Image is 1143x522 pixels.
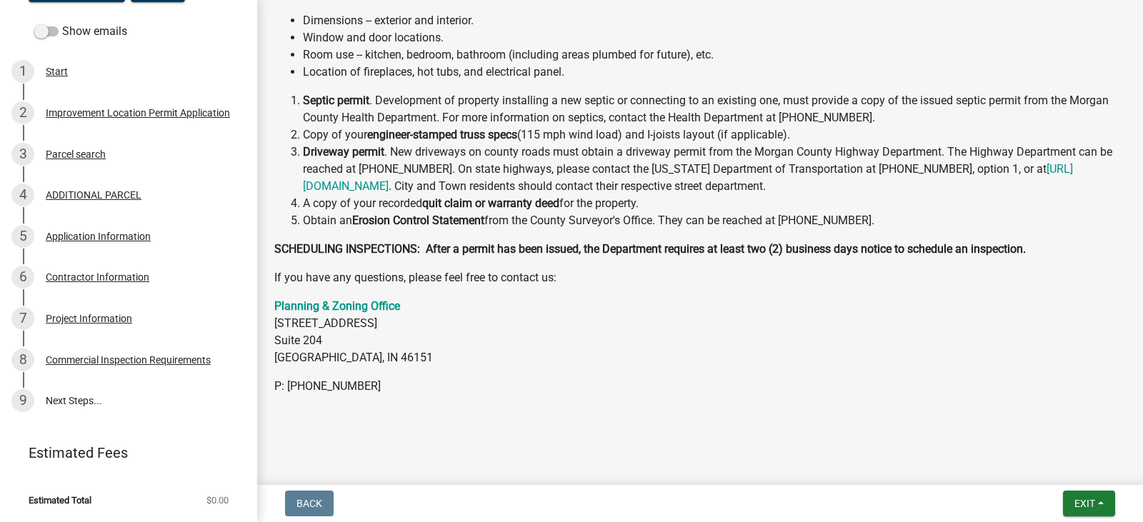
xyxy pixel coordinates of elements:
[303,144,1126,195] li: . New driveways on county roads must obtain a driveway permit from the Morgan County Highway Depa...
[274,242,1026,256] strong: SCHEDULING INSPECTIONS: After a permit has been issued, the Department requires at least two (2) ...
[303,162,1073,193] a: [URL][DOMAIN_NAME]
[274,269,1126,286] p: If you have any questions, please feel free to contact us:
[29,496,91,505] span: Estimated Total
[1063,491,1115,516] button: Exit
[274,378,1126,395] p: P: [PHONE_NUMBER]
[11,184,34,206] div: 4
[11,60,34,83] div: 1
[285,491,334,516] button: Back
[46,108,230,118] div: Improvement Location Permit Application
[303,64,1126,81] li: Location of fireplaces, hot tubs, and electrical panel.
[46,190,141,200] div: ADDITIONAL PARCEL
[46,66,68,76] div: Start
[303,92,1126,126] li: . Development of property installing a new septic or connecting to an existing one, must provide ...
[11,348,34,371] div: 8
[11,101,34,124] div: 2
[46,272,149,282] div: Contractor Information
[303,46,1126,64] li: Room use -- kitchen, bedroom, bathroom (including areas plumbed for future), etc.
[274,298,1126,366] p: [STREET_ADDRESS] Suite 204 [GEOGRAPHIC_DATA], IN 46151
[422,196,559,210] strong: quit claim or warranty deed
[303,12,1126,29] li: Dimensions -- exterior and interior.
[11,438,234,467] a: Estimated Fees
[303,145,384,159] strong: Driveway permit
[303,212,1126,229] li: Obtain an from the County Surveyor's Office. They can be reached at [PHONE_NUMBER].
[46,231,151,241] div: Application Information
[303,195,1126,212] li: A copy of your recorded for the property.
[46,355,211,365] div: Commercial Inspection Requirements
[303,29,1126,46] li: Window and door locations.
[11,389,34,412] div: 9
[1074,498,1095,509] span: Exit
[46,313,132,323] div: Project Information
[206,496,229,505] span: $0.00
[303,126,1126,144] li: Copy of your (115 mph wind load) and I-joists layout (if applicable).
[11,266,34,288] div: 6
[367,128,517,141] strong: engineer-stamped truss specs
[352,214,484,227] strong: Erosion Control Statement
[46,149,106,159] div: Parcel search
[11,307,34,330] div: 7
[11,225,34,248] div: 5
[296,498,322,509] span: Back
[34,23,127,40] label: Show emails
[11,143,34,166] div: 3
[274,299,400,313] a: Planning & Zoning Office
[303,94,369,107] strong: Septic permit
